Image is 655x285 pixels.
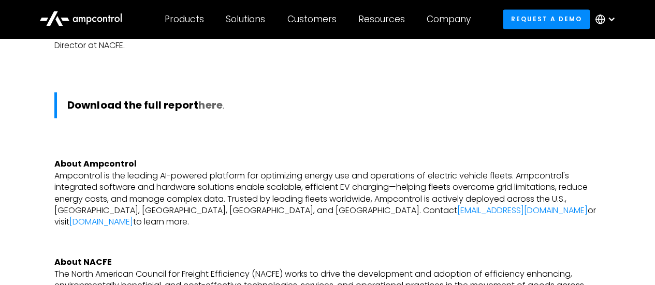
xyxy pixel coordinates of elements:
p: ‍ [54,139,601,150]
div: Company [427,13,471,25]
div: Products [165,13,204,25]
p: ‍ [54,236,601,248]
div: Customers [287,13,337,25]
strong: here [198,98,223,112]
a: Request a demo [503,9,590,28]
div: Solutions [226,13,265,25]
p: ‍ [54,59,601,71]
div: Resources [358,13,405,25]
a: [EMAIL_ADDRESS][DOMAIN_NAME] [457,204,588,216]
a: [DOMAIN_NAME] [69,216,133,228]
a: here. [198,98,224,112]
p: Ampcontrol is the leading AI-powered platform for optimizing energy use and operations of electri... [54,158,601,228]
strong: About Ampcontrol [54,158,137,170]
strong: Download the full report [67,98,199,112]
strong: About NACFE [54,256,112,267]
